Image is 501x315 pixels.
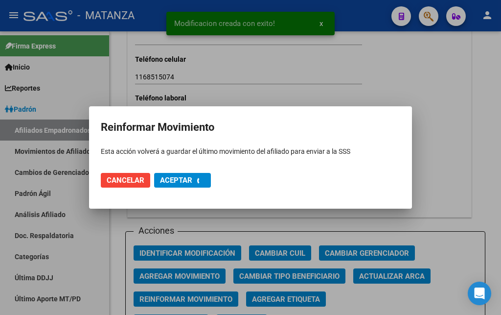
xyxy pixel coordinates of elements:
span: Cancelar [107,176,144,185]
p: Esta acción volverá a guardar el último movimiento del afiliado para enviar a la SSS [101,146,400,157]
div: Open Intercom Messenger [468,282,491,305]
button: Aceptar [154,173,211,188]
h2: Reinformar Movimiento [101,118,400,137]
span: Aceptar [160,176,192,185]
button: Cancelar [101,173,150,188]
